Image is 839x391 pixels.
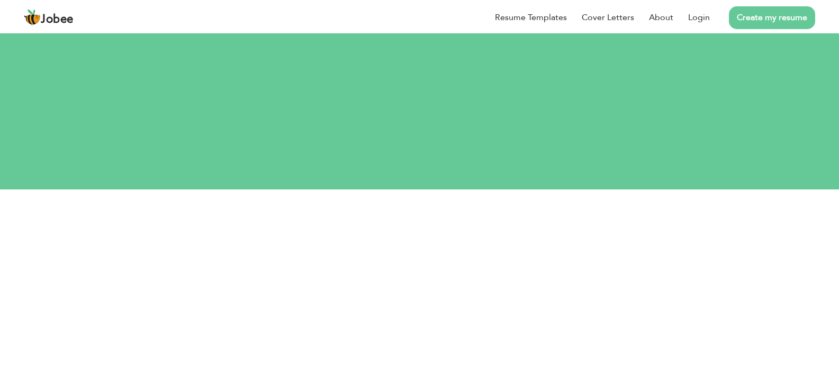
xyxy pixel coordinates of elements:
[649,11,673,24] a: About
[729,6,815,29] a: Create my resume
[24,9,41,26] img: jobee.io
[24,9,74,26] a: Jobee
[688,11,710,24] a: Login
[41,14,74,25] span: Jobee
[495,11,567,24] a: Resume Templates
[582,11,634,24] a: Cover Letters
